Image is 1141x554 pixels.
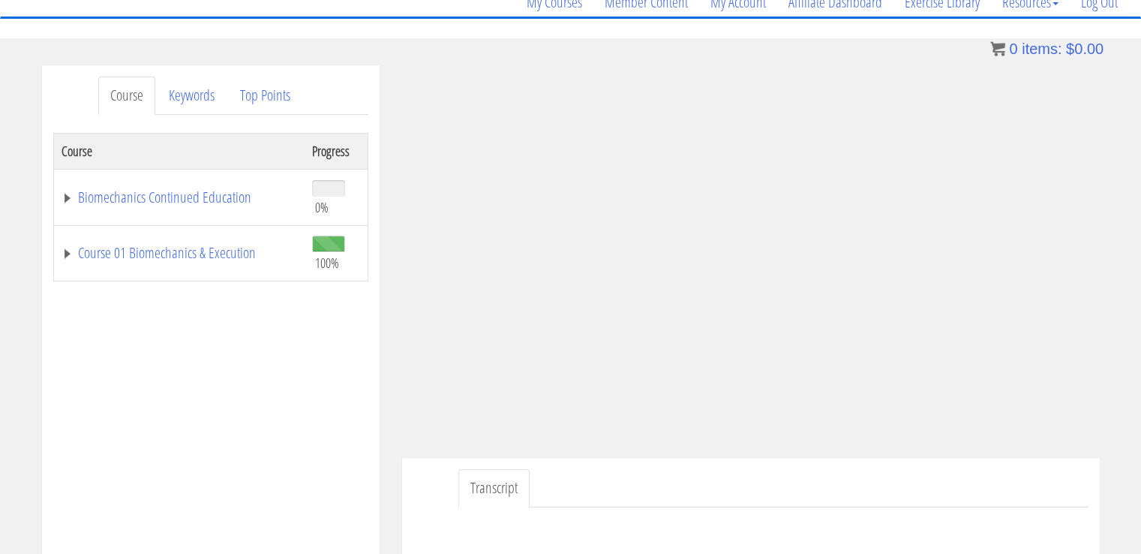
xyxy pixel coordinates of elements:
[315,254,339,271] span: 100%
[62,190,297,205] a: Biomechanics Continued Education
[458,469,530,507] a: Transcript
[990,41,1005,56] img: icon11.png
[990,41,1103,57] a: 0 items: $0.00
[315,199,329,215] span: 0%
[228,77,302,115] a: Top Points
[98,77,155,115] a: Course
[305,133,368,169] th: Progress
[1009,41,1017,57] span: 0
[157,77,227,115] a: Keywords
[1066,41,1074,57] span: $
[62,245,297,260] a: Course 01 Biomechanics & Execution
[1022,41,1061,57] span: items:
[53,133,305,169] th: Course
[1066,41,1103,57] bdi: 0.00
